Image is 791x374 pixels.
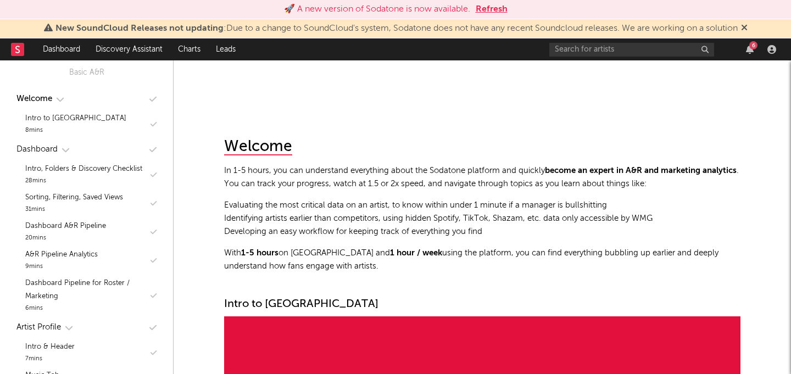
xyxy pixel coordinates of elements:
p: In 1-5 hours, you can understand everything about the Sodatone platform and quickly . You can tra... [224,164,740,191]
div: Sorting, Filtering, Saved Views [25,191,123,204]
span: : Due to a change to SoundCloud's system, Sodatone does not have any recent Soundcloud releases. ... [55,24,738,33]
div: 20 mins [25,233,106,244]
div: 31 mins [25,204,123,215]
strong: become an expert in A&R and marketing analytics [545,166,737,175]
a: Discovery Assistant [88,38,170,60]
div: 8 mins [25,125,126,136]
div: Dashboard A&R Pipeline [25,220,106,233]
a: Dashboard [35,38,88,60]
button: 6 [746,45,754,54]
span: Dismiss [741,24,748,33]
div: Basic A&R [69,66,104,79]
div: Intro & Header [25,340,75,354]
div: Dashboard [16,143,58,156]
div: 28 mins [25,176,142,187]
div: Artist Profile [16,321,61,334]
a: Charts [170,38,208,60]
div: Welcome [16,92,52,105]
div: Intro to [GEOGRAPHIC_DATA] [25,112,126,125]
button: Refresh [476,3,508,16]
li: Evaluating the most critical data on an artist, to know within under 1 minute if a manager is bul... [224,199,740,212]
div: 7 mins [25,354,75,365]
div: A&R Pipeline Analytics [25,248,98,261]
div: 6 mins [25,303,148,314]
li: Developing an easy workflow for keeping track of everything you find [224,225,740,238]
div: Welcome [224,139,292,155]
p: With on [GEOGRAPHIC_DATA] and using the platform, you can find everything bubbling up earlier and... [224,247,740,273]
div: Intro to [GEOGRAPHIC_DATA] [224,298,740,311]
strong: 1-5 hours [241,249,278,257]
div: Dashboard Pipeline for Roster / Marketing [25,277,148,303]
li: Identifying artists earlier than competitors, using hidden Spotify, TikTok, Shazam, etc. data onl... [224,212,740,225]
div: 6 [749,41,757,49]
input: Search for artists [549,43,714,57]
div: 9 mins [25,261,98,272]
div: 🚀 A new version of Sodatone is now available. [284,3,470,16]
a: Leads [208,38,243,60]
div: Intro, Folders & Discovery Checklist [25,163,142,176]
span: New SoundCloud Releases not updating [55,24,224,33]
strong: 1 hour / week [390,249,442,257]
